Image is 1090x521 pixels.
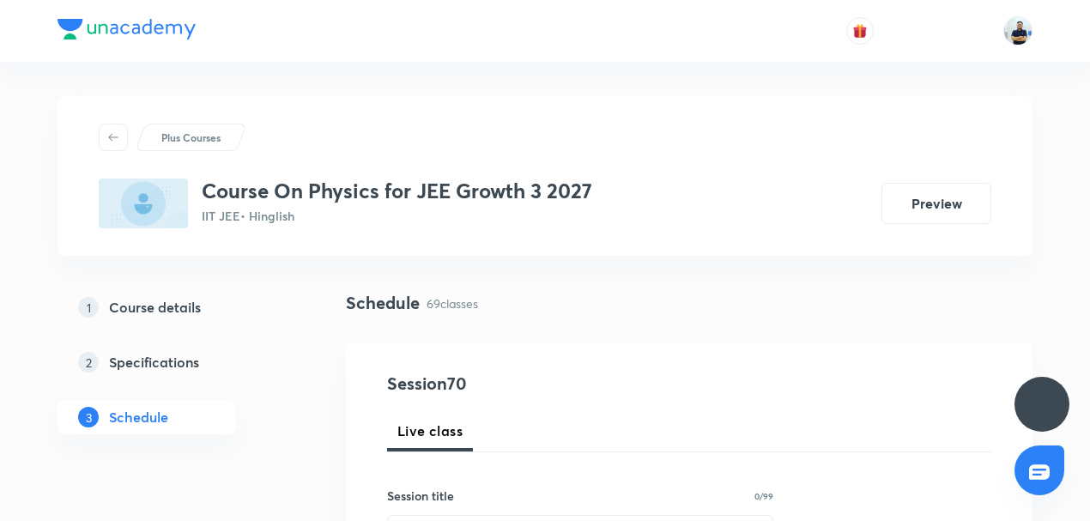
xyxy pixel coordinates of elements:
[109,352,199,373] h5: Specifications
[58,290,291,324] a: 1Course details
[202,207,592,225] p: IIT JEE • Hinglish
[99,179,188,228] img: 506B860E-6B45-4ED2-8AC0-FABE7E2F1D50_plus.png
[1032,394,1052,415] img: ttu
[78,352,99,373] p: 2
[58,19,196,44] a: Company Logo
[397,421,463,441] span: Live class
[202,179,592,203] h3: Course On Physics for JEE Growth 3 2027
[58,345,291,379] a: 2Specifications
[881,183,991,224] button: Preview
[754,492,773,500] p: 0/99
[346,290,420,316] h4: Schedule
[427,294,478,312] p: 69 classes
[58,19,196,39] img: Company Logo
[852,23,868,39] img: avatar
[161,130,221,145] p: Plus Courses
[846,17,874,45] button: avatar
[109,407,168,427] h5: Schedule
[78,297,99,318] p: 1
[387,487,454,505] h6: Session title
[387,371,700,397] h4: Session 70
[109,297,201,318] h5: Course details
[1003,16,1032,45] img: URVIK PATEL
[78,407,99,427] p: 3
